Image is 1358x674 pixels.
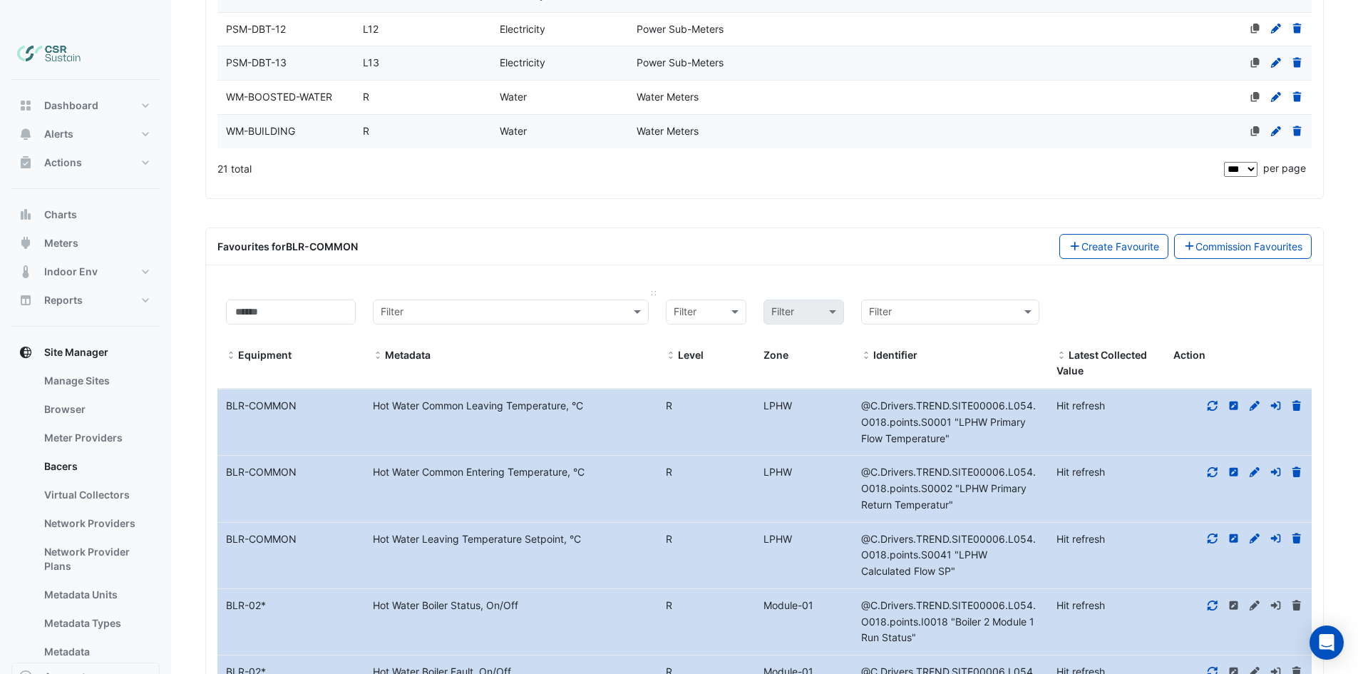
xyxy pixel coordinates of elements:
[1059,234,1168,259] button: Create Favourite
[1249,125,1262,137] a: No primary device defined
[226,23,286,35] span: PSM-DBT-12
[861,599,1036,644] span: Identifier
[33,452,160,481] a: Bacers
[1270,533,1282,545] a: Move to different equipment
[373,350,383,362] span: Metadata
[44,236,78,250] span: Meters
[217,151,1221,187] div: 21 total
[861,399,1036,444] span: Identifier
[11,120,160,148] button: Alerts
[11,229,160,257] button: Meters
[678,349,704,361] span: Level
[385,349,431,361] span: Metadata
[1206,533,1219,545] a: Refresh
[363,56,379,68] span: L13
[1249,23,1262,35] a: No primary device defined
[33,367,160,395] a: Manage Sites
[1270,125,1282,137] a: Edit
[44,265,98,279] span: Indoor Env
[19,265,33,279] app-icon: Indoor Env
[217,464,364,481] div: BLR-COMMON
[19,208,33,222] app-icon: Charts
[1056,466,1105,478] span: Hit refresh
[1270,599,1282,611] a: Cannot alter a favourite belonging to a related equipment
[657,464,755,481] div: R
[861,350,871,362] span: Identifier
[44,293,83,307] span: Reports
[363,23,379,35] span: L12
[364,531,657,548] div: Hot Water Leaving Temperature Setpoint, °C
[1291,23,1304,35] a: Delete
[1228,466,1240,478] a: Inline Edit
[11,148,160,177] button: Actions
[1056,533,1105,545] span: Hit refresh
[861,466,1036,511] span: Identifier
[763,349,788,361] span: Zone
[363,125,369,137] span: R
[1056,599,1105,611] span: Hit refresh
[1228,399,1240,412] a: Inline Edit
[33,424,160,452] a: Meter Providers
[364,398,657,414] div: Hot Water Common Leaving Temperature, °C
[1263,162,1306,174] span: per page
[33,395,160,424] a: Browser
[1290,533,1303,545] a: Delete
[11,286,160,315] button: Reports
[44,127,73,141] span: Alerts
[755,531,853,548] div: LPHW
[33,538,160,581] a: Network Provider Plans
[33,581,160,609] a: Metadata Units
[286,240,358,252] strong: BLR-COMMON
[755,598,853,614] div: Module-01
[1228,533,1240,545] a: Inline Edit
[11,257,160,286] button: Indoor Env
[755,398,853,414] div: LPHW
[33,509,160,538] a: Network Providers
[657,598,755,614] div: R
[666,350,676,362] span: Level and Zone
[1206,466,1219,478] a: Refresh
[19,345,33,359] app-icon: Site Manager
[500,23,545,35] span: Electricity
[1248,599,1261,611] a: Cannot alter a favourite belonging to a related equipment
[226,125,295,137] span: WM-BUILDING
[1270,56,1282,68] a: Edit
[217,398,364,414] div: BLR-COMMON
[33,638,160,666] a: Metadata
[500,91,527,103] span: Water
[1248,533,1261,545] a: Full Edit
[1290,466,1303,478] a: Delete
[217,598,364,614] div: BLR-02
[873,349,917,361] span: Identifier
[1270,466,1282,478] a: Move to different equipment
[637,91,699,103] span: Water Meters
[217,531,364,548] div: BLR-COMMON
[657,531,755,548] div: R
[1290,599,1303,611] a: Cannot alter a favourite belonging to a related equipment
[1056,399,1105,412] span: Hit refresh
[637,125,699,137] span: Water Meters
[44,98,98,113] span: Dashboard
[500,125,527,137] span: Water
[1291,125,1304,137] a: Delete
[1291,56,1304,68] a: Delete
[500,56,545,68] span: Electricity
[1290,399,1303,412] a: Delete
[44,208,77,222] span: Charts
[1249,56,1262,68] a: No primary device defined
[1270,91,1282,103] a: Edit
[19,127,33,141] app-icon: Alerts
[1270,23,1282,35] a: Edit
[1248,399,1261,412] a: Full Edit
[44,155,82,170] span: Actions
[1310,626,1344,660] div: Open Intercom Messenger
[19,293,33,307] app-icon: Reports
[755,464,853,481] div: LPHW
[1206,599,1219,611] a: Refresh
[1173,349,1205,361] span: Action
[637,56,724,68] span: Power Sub-Meters
[1248,466,1261,478] a: Full Edit
[364,598,657,614] div: Hot Water Boiler Status, On/Off
[1270,399,1282,412] a: Move to different equipment
[364,464,657,481] div: Hot Water Common Entering Temperature, °C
